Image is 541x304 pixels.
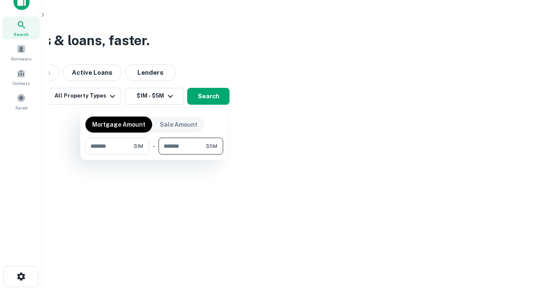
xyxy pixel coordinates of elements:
[160,120,197,129] p: Sale Amount
[92,120,145,129] p: Mortgage Amount
[134,142,143,150] span: $1M
[206,142,217,150] span: $5M
[153,138,155,155] div: -
[499,236,541,277] iframe: Chat Widget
